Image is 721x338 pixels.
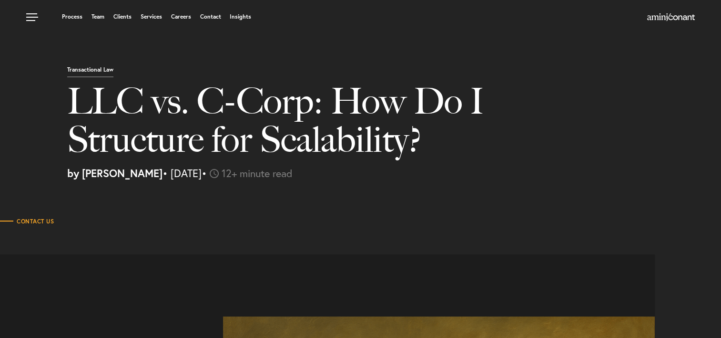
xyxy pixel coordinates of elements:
[171,14,191,20] a: Careers
[200,14,221,20] a: Contact
[230,14,251,20] a: Insights
[91,14,104,20] a: Team
[67,166,162,180] strong: by [PERSON_NAME]
[113,14,132,20] a: Clients
[647,13,695,21] img: Amini & Conant
[67,82,520,168] h1: LLC vs. C-Corp: How Do I Structure for Scalability?
[67,168,714,179] p: • [DATE]
[141,14,162,20] a: Services
[62,14,82,20] a: Process
[202,166,207,180] span: •
[210,169,219,178] img: icon-time-light.svg
[647,14,695,21] a: Home
[222,166,293,180] span: 12+ minute read
[67,67,113,77] p: Transactional Law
